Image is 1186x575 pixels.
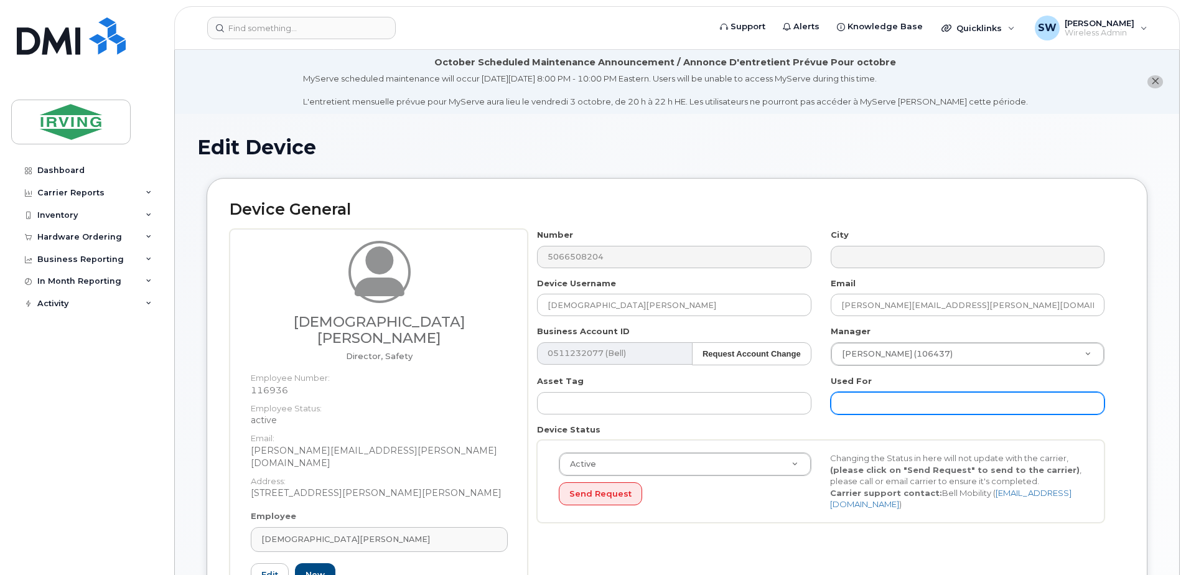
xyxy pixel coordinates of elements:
[251,469,508,487] dt: Address:
[251,384,508,396] dd: 116936
[834,348,953,360] span: [PERSON_NAME] (106437)
[537,278,616,289] label: Device Username
[197,136,1157,158] h1: Edit Device
[346,351,413,361] span: Job title
[559,453,811,475] a: Active
[251,366,508,384] dt: Employee Number:
[831,343,1104,365] a: [PERSON_NAME] (106437)
[251,487,508,499] dd: [STREET_ADDRESS][PERSON_NAME][PERSON_NAME]
[559,482,642,505] button: Send Request
[703,349,801,358] strong: Request Account Change
[303,73,1028,108] div: MyServe scheduled maintenance will occur [DATE][DATE] 8:00 PM - 10:00 PM Eastern. Users will be u...
[251,414,508,426] dd: active
[831,278,856,289] label: Email
[251,444,508,469] dd: [PERSON_NAME][EMAIL_ADDRESS][PERSON_NAME][DOMAIN_NAME]
[251,396,508,414] dt: Employee Status:
[251,510,296,522] label: Employee
[537,424,600,436] label: Device Status
[230,201,1124,218] h2: Device General
[830,488,1072,510] a: [EMAIL_ADDRESS][DOMAIN_NAME]
[831,375,872,387] label: Used For
[251,527,508,552] a: [DEMOGRAPHIC_DATA][PERSON_NAME]
[830,465,1080,475] strong: (please click on "Send Request" to send to the carrier)
[831,325,871,337] label: Manager
[830,488,942,498] strong: Carrier support contact:
[563,459,596,470] span: Active
[251,314,508,346] h3: [DEMOGRAPHIC_DATA][PERSON_NAME]
[537,325,630,337] label: Business Account ID
[537,229,573,241] label: Number
[1147,75,1163,88] button: close notification
[692,342,811,365] button: Request Account Change
[261,533,430,545] span: [DEMOGRAPHIC_DATA][PERSON_NAME]
[251,426,508,444] dt: Email:
[821,452,1092,510] div: Changing the Status in here will not update with the carrier, , please call or email carrier to e...
[537,375,584,387] label: Asset Tag
[831,229,849,241] label: City
[434,56,896,69] div: October Scheduled Maintenance Announcement / Annonce D'entretient Prévue Pour octobre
